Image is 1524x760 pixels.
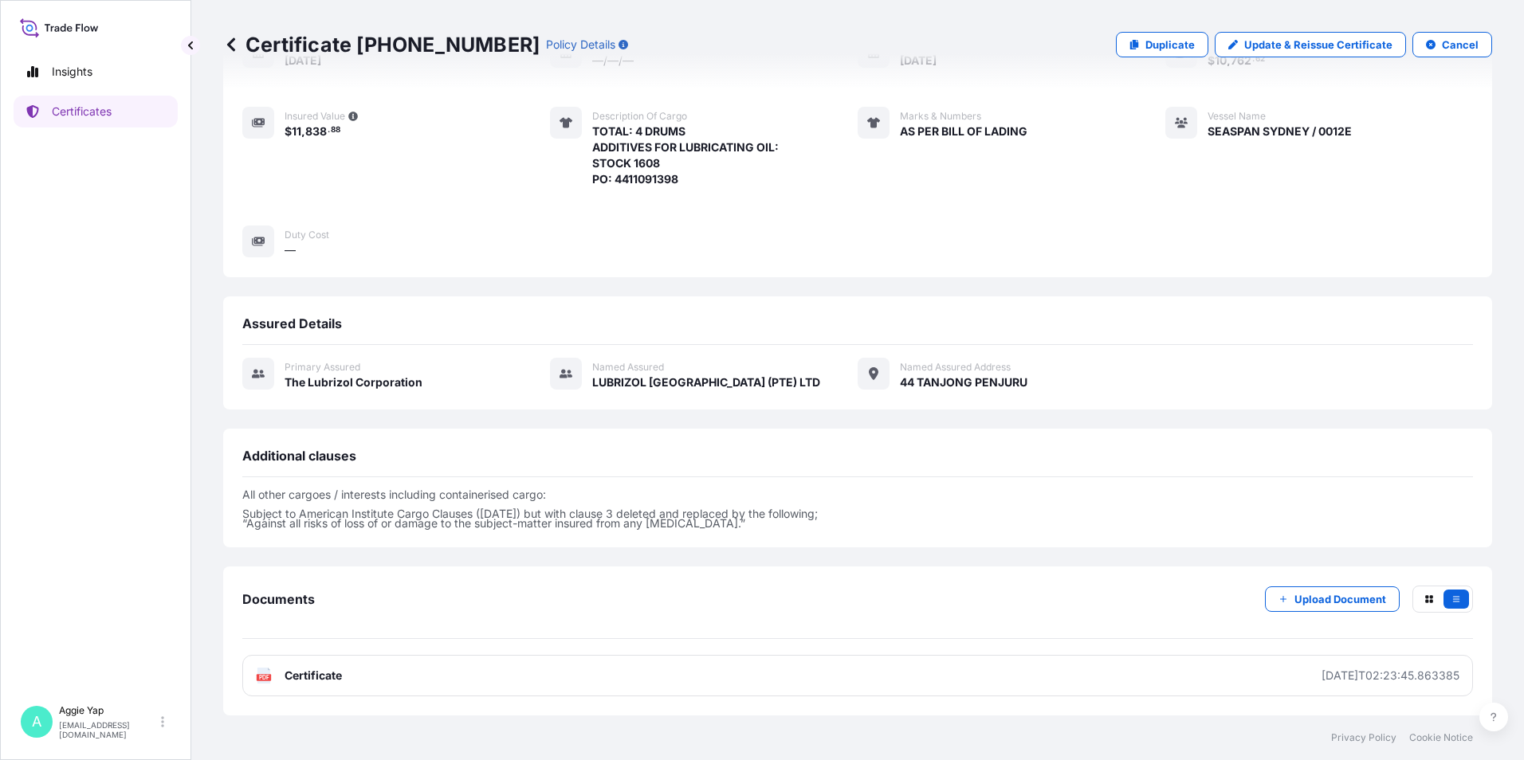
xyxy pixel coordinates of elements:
[14,96,178,127] a: Certificates
[592,374,820,390] span: LUBRIZOL [GEOGRAPHIC_DATA] (PTE) LTD
[900,123,1027,139] span: AS PER BILL OF LADING
[592,110,687,123] span: Description of cargo
[1244,37,1392,53] p: Update & Reissue Certificate
[285,229,329,241] span: Duty Cost
[285,668,342,684] span: Certificate
[546,37,615,53] p: Policy Details
[1208,110,1266,123] span: Vessel Name
[14,56,178,88] a: Insights
[1331,731,1396,744] a: Privacy Policy
[592,123,779,187] span: TOTAL: 4 DRUMS ADDITIVES FOR LUBRICATING OIL: STOCK 1608 PO: 4411091398
[285,374,422,390] span: The Lubrizol Corporation
[1294,591,1386,607] p: Upload Document
[223,32,540,57] p: Certificate [PHONE_NUMBER]
[1116,32,1208,57] a: Duplicate
[59,720,158,739] p: [EMAIL_ADDRESS][DOMAIN_NAME]
[1442,37,1479,53] p: Cancel
[1322,668,1459,684] div: [DATE]T02:23:45.863385
[285,361,360,374] span: Primary assured
[242,591,315,607] span: Documents
[331,127,340,133] span: 88
[592,361,664,374] span: Named Assured
[900,374,1027,390] span: 44 TANJONG PENJURU
[900,110,981,123] span: Marks & Numbers
[242,490,1473,528] p: All other cargoes / interests including containerised cargo: Subject to American Institute Cargo ...
[1215,32,1406,57] a: Update & Reissue Certificate
[1412,32,1492,57] button: Cancel
[292,126,301,137] span: 11
[285,126,292,137] span: $
[301,126,305,137] span: ,
[328,127,330,133] span: .
[259,675,269,680] text: PDF
[242,655,1473,696] a: PDFCertificate[DATE]T02:23:45.863385
[1208,123,1352,139] span: SEASPAN SYDNEY / 0012E
[242,315,342,331] span: Assured Details
[59,704,158,717] p: Aggie Yap
[52,64,92,80] p: Insights
[1145,37,1195,53] p: Duplicate
[305,126,327,137] span: 838
[52,104,112,119] p: Certificates
[242,448,356,464] span: Additional clauses
[285,242,296,258] span: —
[1409,731,1473,744] a: Cookie Notice
[285,110,345,123] span: Insured Value
[32,714,41,730] span: A
[1265,586,1400,612] button: Upload Document
[900,361,1011,374] span: Named Assured Address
